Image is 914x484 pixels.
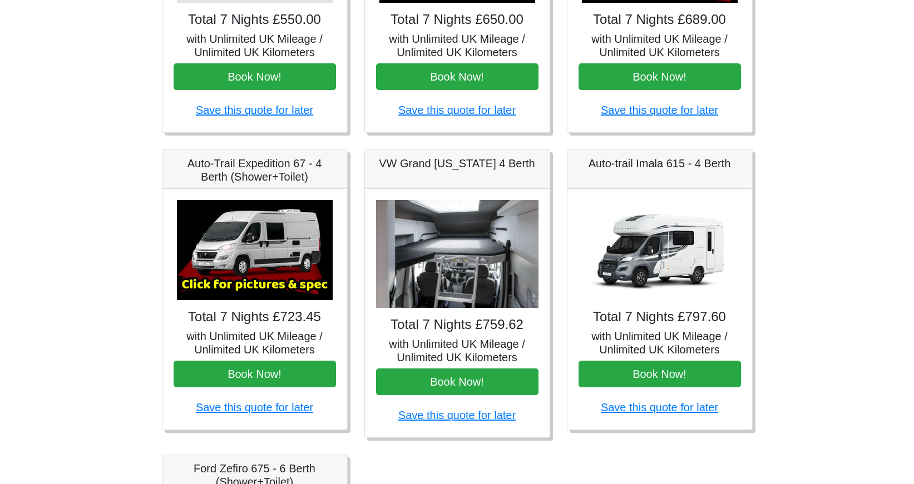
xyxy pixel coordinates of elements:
a: Save this quote for later [398,104,516,116]
h4: Total 7 Nights £759.62 [376,317,538,333]
h4: Total 7 Nights £689.00 [579,12,741,28]
h5: Auto-trail Imala 615 - 4 Berth [579,157,741,170]
h5: Auto-Trail Expedition 67 - 4 Berth (Shower+Toilet) [174,157,336,183]
button: Book Now! [579,63,741,90]
img: Auto-Trail Expedition 67 - 4 Berth (Shower+Toilet) [177,200,333,300]
img: Auto-trail Imala 615 - 4 Berth [582,200,738,300]
a: Save this quote for later [601,401,718,413]
h5: with Unlimited UK Mileage / Unlimited UK Kilometers [579,32,741,59]
a: Save this quote for later [398,409,516,421]
a: Save this quote for later [601,104,718,116]
a: Save this quote for later [196,104,313,116]
h5: VW Grand [US_STATE] 4 Berth [376,157,538,170]
button: Book Now! [174,63,336,90]
h4: Total 7 Nights £723.45 [174,309,336,325]
img: VW Grand California 4 Berth [376,200,538,308]
h5: with Unlimited UK Mileage / Unlimited UK Kilometers [174,32,336,59]
button: Book Now! [579,361,741,387]
h5: with Unlimited UK Mileage / Unlimited UK Kilometers [376,32,538,59]
button: Book Now! [174,361,336,387]
h4: Total 7 Nights £650.00 [376,12,538,28]
button: Book Now! [376,368,538,395]
h5: with Unlimited UK Mileage / Unlimited UK Kilometers [174,330,336,356]
h4: Total 7 Nights £797.60 [579,309,741,325]
button: Book Now! [376,63,538,90]
h4: Total 7 Nights £550.00 [174,12,336,28]
h5: with Unlimited UK Mileage / Unlimited UK Kilometers [579,330,741,356]
h5: with Unlimited UK Mileage / Unlimited UK Kilometers [376,337,538,364]
a: Save this quote for later [196,401,313,413]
